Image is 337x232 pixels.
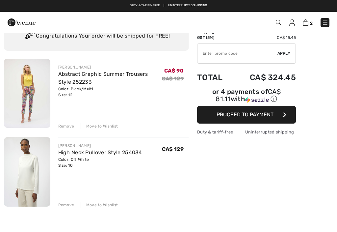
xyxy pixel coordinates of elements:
[197,43,277,63] input: Promo code
[276,20,281,25] img: Search
[164,68,184,74] span: CA$ 90
[310,21,313,26] span: 2
[277,50,291,56] span: Apply
[130,4,207,7] a: Duty & tariff-free | Uninterrupted shipping
[58,157,142,168] div: Color: Off White Size: 10
[197,66,232,89] td: Total
[245,97,269,103] img: Sezzle
[8,16,36,29] img: 1ère Avenue
[162,75,184,82] s: CA$ 129
[197,35,232,41] td: GST (5%)
[81,123,118,129] div: Move to Wishlist
[289,19,295,26] img: My Info
[58,71,148,85] a: Abstract Graphic Summer Trousers Style 252233
[197,89,296,103] div: or 4 payments of with
[58,64,162,70] div: [PERSON_NAME]
[4,59,50,128] img: Abstract Graphic Summer Trousers Style 252233
[197,106,296,124] button: Proceed to Payment
[81,202,118,208] div: Move to Wishlist
[232,66,296,89] td: CA$ 324.45
[303,19,308,26] img: Shopping Bag
[58,123,74,129] div: Remove
[58,149,142,156] a: High Neck Pullover Style 254034
[303,18,313,26] a: 2
[197,89,296,106] div: or 4 payments ofCA$ 81.11withSezzle Click to learn more about Sezzle
[216,88,281,103] span: CA$ 81.11
[162,146,184,152] span: CA$ 129
[197,129,296,135] div: Duty & tariff-free | Uninterrupted shipping
[8,19,36,25] a: 1ère Avenue
[232,35,296,41] td: CA$ 15.45
[58,86,162,98] div: Color: Black/Multi Size: 12
[58,143,142,149] div: [PERSON_NAME]
[4,137,50,206] img: High Neck Pullover Style 254034
[58,202,74,208] div: Remove
[23,30,36,43] img: Congratulation2.svg
[12,30,181,43] div: Congratulations! Your order will be shipped for FREE!
[217,111,273,118] span: Proceed to Payment
[322,19,328,26] img: Menu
